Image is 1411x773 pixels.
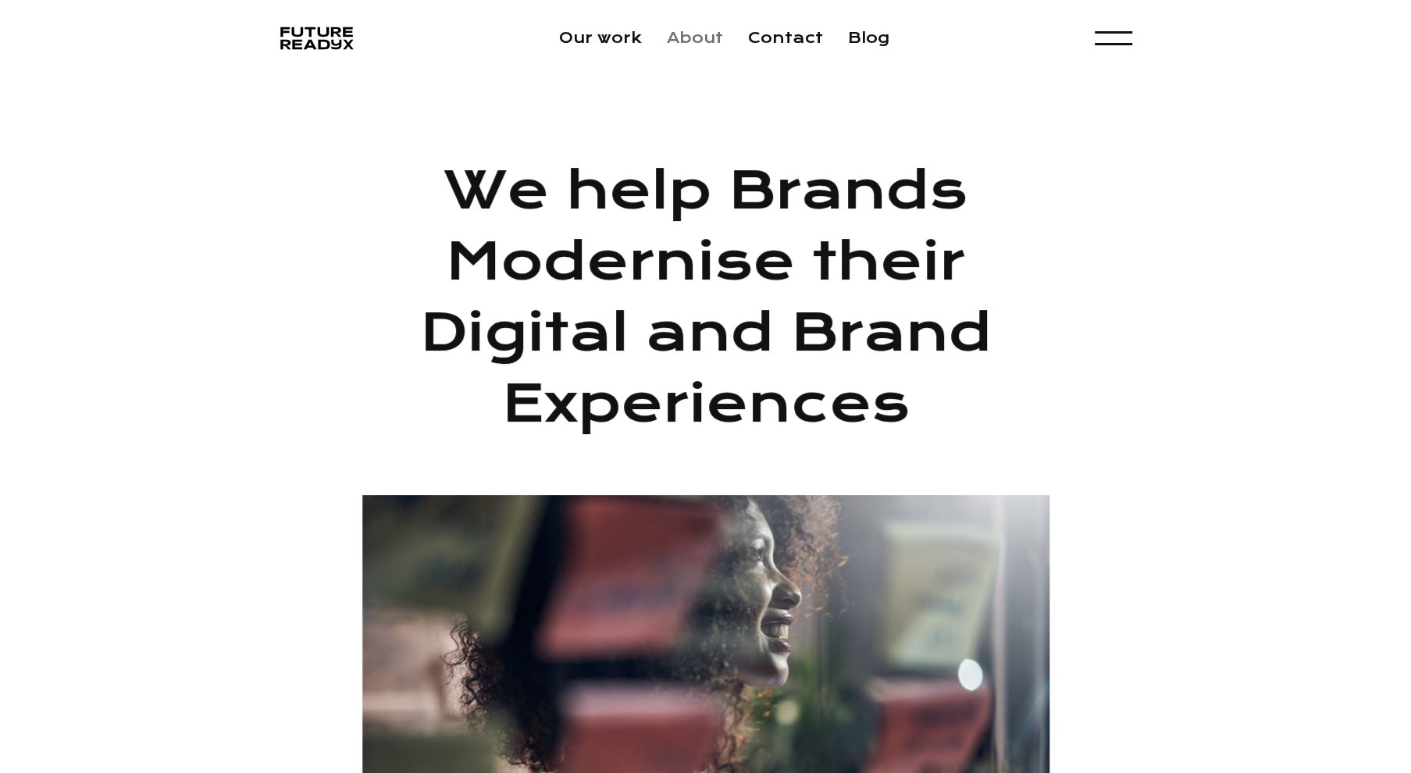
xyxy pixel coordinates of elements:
a: About [667,29,723,47]
a: Contact [748,29,823,47]
a: home [280,23,355,54]
h1: We help Brands Modernise their Digital and Brand Experiences [362,155,1049,439]
a: Our work [559,29,642,47]
img: Futurereadyx Logo [280,23,355,54]
a: Blog [848,29,889,47]
div: menu [1095,22,1132,55]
